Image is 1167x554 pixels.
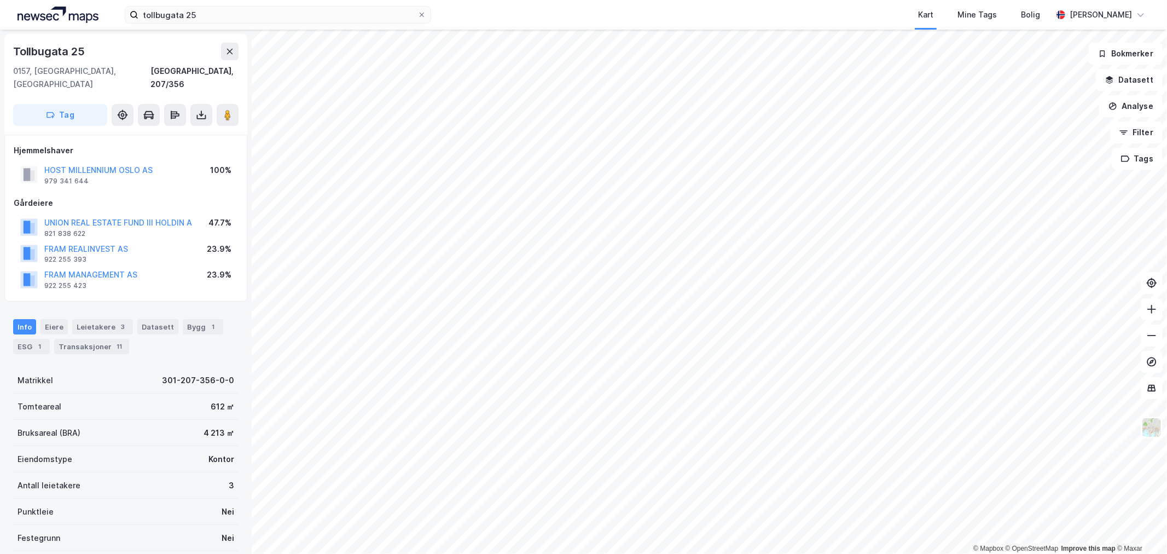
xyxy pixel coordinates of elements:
[14,144,238,157] div: Hjemmelshaver
[162,374,234,387] div: 301-207-356-0-0
[1021,8,1040,21] div: Bolig
[114,341,125,352] div: 11
[18,479,80,492] div: Antall leietakere
[150,65,239,91] div: [GEOGRAPHIC_DATA], 207/356
[1112,148,1163,170] button: Tags
[1141,417,1162,438] img: Z
[44,281,86,290] div: 922 255 423
[208,216,231,229] div: 47.7%
[18,426,80,440] div: Bruksareal (BRA)
[54,339,129,354] div: Transaksjoner
[1061,545,1116,552] a: Improve this map
[13,43,86,60] div: Tollbugata 25
[40,319,68,334] div: Eiere
[44,177,89,186] div: 979 341 644
[18,505,54,518] div: Punktleie
[208,321,219,332] div: 1
[207,243,231,256] div: 23.9%
[204,426,234,440] div: 4 213 ㎡
[138,7,417,23] input: Søk på adresse, matrikkel, gårdeiere, leietakere eller personer
[118,321,129,332] div: 3
[13,339,50,354] div: ESG
[1070,8,1132,21] div: [PERSON_NAME]
[208,453,234,466] div: Kontor
[18,532,60,545] div: Festegrunn
[18,7,98,23] img: logo.a4113a55bc3d86da70a041830d287a7e.svg
[44,255,86,264] div: 922 255 393
[973,545,1003,552] a: Mapbox
[44,229,85,238] div: 821 838 622
[34,341,45,352] div: 1
[183,319,223,334] div: Bygg
[229,479,234,492] div: 3
[1096,69,1163,91] button: Datasett
[1110,122,1163,143] button: Filter
[13,319,36,334] div: Info
[137,319,178,334] div: Datasett
[211,400,234,413] div: 612 ㎡
[1089,43,1163,65] button: Bokmerker
[1112,501,1167,554] div: Kontrollprogram for chat
[18,400,61,413] div: Tomteareal
[13,104,107,126] button: Tag
[957,8,997,21] div: Mine Tags
[72,319,133,334] div: Leietakere
[1099,95,1163,117] button: Analyse
[18,453,72,466] div: Eiendomstype
[18,374,53,387] div: Matrikkel
[222,505,234,518] div: Nei
[207,268,231,281] div: 23.9%
[14,197,238,210] div: Gårdeiere
[210,164,231,177] div: 100%
[13,65,150,91] div: 0157, [GEOGRAPHIC_DATA], [GEOGRAPHIC_DATA]
[1006,545,1059,552] a: OpenStreetMap
[222,532,234,545] div: Nei
[918,8,933,21] div: Kart
[1112,501,1167,554] iframe: Chat Widget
